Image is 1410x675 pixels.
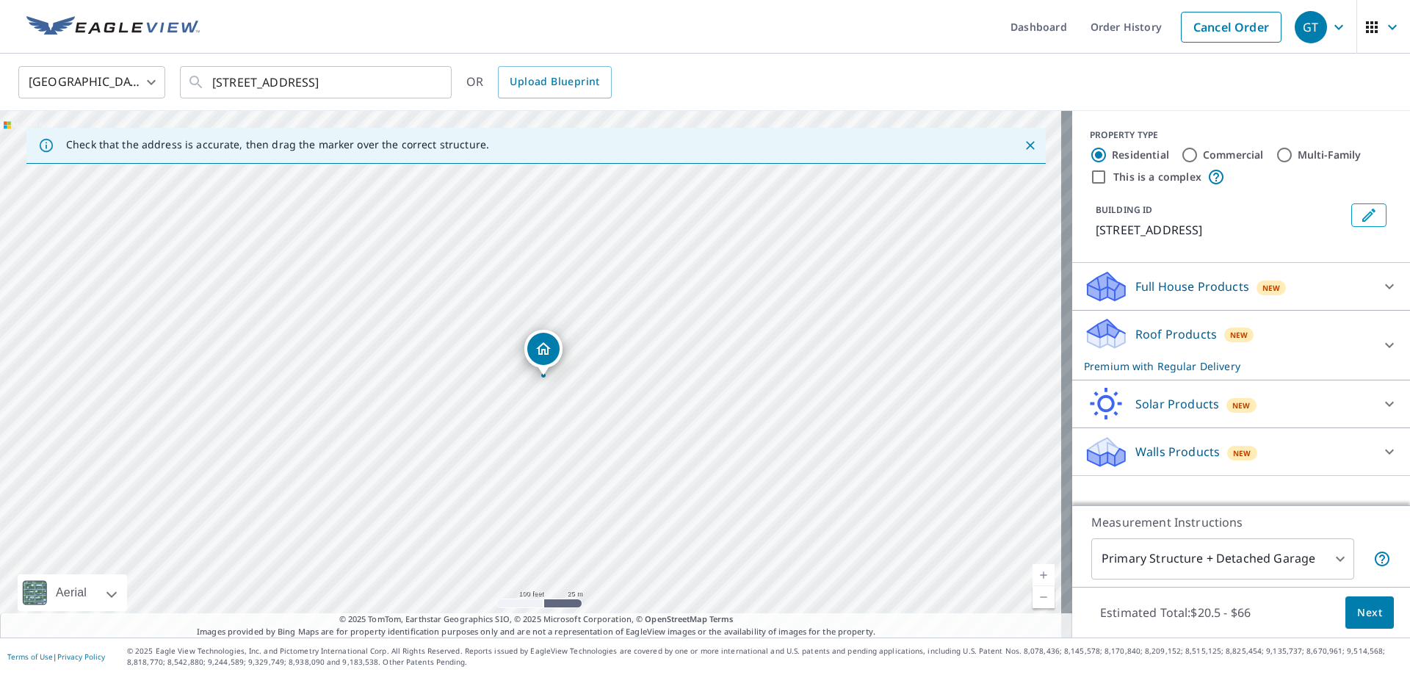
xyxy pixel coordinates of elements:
p: Estimated Total: $20.5 - $66 [1088,596,1262,629]
span: New [1230,329,1248,341]
button: Edit building 1 [1351,203,1386,227]
a: Cancel Order [1181,12,1281,43]
p: © 2025 Eagle View Technologies, Inc. and Pictometry International Corp. All Rights Reserved. Repo... [127,646,1403,668]
p: BUILDING ID [1096,203,1152,216]
span: Upload Blueprint [510,73,599,91]
label: Commercial [1203,148,1264,162]
button: Next [1345,596,1394,629]
p: Solar Products [1135,395,1219,413]
div: PROPERTY TYPE [1090,129,1392,142]
div: Roof ProductsNewPremium with Regular Delivery [1084,317,1398,374]
div: Full House ProductsNew [1084,269,1398,304]
span: © 2025 TomTom, Earthstar Geographics SIO, © 2025 Microsoft Corporation, © [339,613,734,626]
p: [STREET_ADDRESS] [1096,221,1345,239]
div: [GEOGRAPHIC_DATA] [18,62,165,103]
a: Current Level 18, Zoom Out [1033,586,1055,608]
input: Search by address or latitude-longitude [212,62,422,103]
div: OR [466,66,612,98]
button: Close [1021,136,1040,155]
div: Dropped pin, building 1, Residential property, 15518 Old Statesville Rd Huntersville, NC 28078 [524,330,563,375]
p: Full House Products [1135,278,1249,295]
p: Roof Products [1135,325,1217,343]
span: Next [1357,604,1382,622]
span: Your report will include the primary structure and a detached garage if one exists. [1373,550,1391,568]
label: Residential [1112,148,1169,162]
div: Walls ProductsNew [1084,434,1398,469]
span: New [1233,447,1251,459]
div: Aerial [18,574,127,611]
p: Measurement Instructions [1091,513,1391,531]
a: Terms of Use [7,651,53,662]
a: Upload Blueprint [498,66,611,98]
div: GT [1295,11,1327,43]
span: New [1232,400,1251,411]
a: OpenStreetMap [645,613,706,624]
label: This is a complex [1113,170,1201,184]
p: | [7,652,105,661]
a: Privacy Policy [57,651,105,662]
img: EV Logo [26,16,200,38]
a: Current Level 18, Zoom In [1033,564,1055,586]
span: New [1262,282,1281,294]
p: Check that the address is accurate, then drag the marker over the correct structure. [66,138,489,151]
div: Aerial [51,574,91,611]
p: Walls Products [1135,443,1220,461]
div: Primary Structure + Detached Garage [1091,538,1354,580]
label: Multi-Family [1298,148,1362,162]
div: Solar ProductsNew [1084,386,1398,422]
p: Premium with Regular Delivery [1084,358,1372,374]
a: Terms [709,613,734,624]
